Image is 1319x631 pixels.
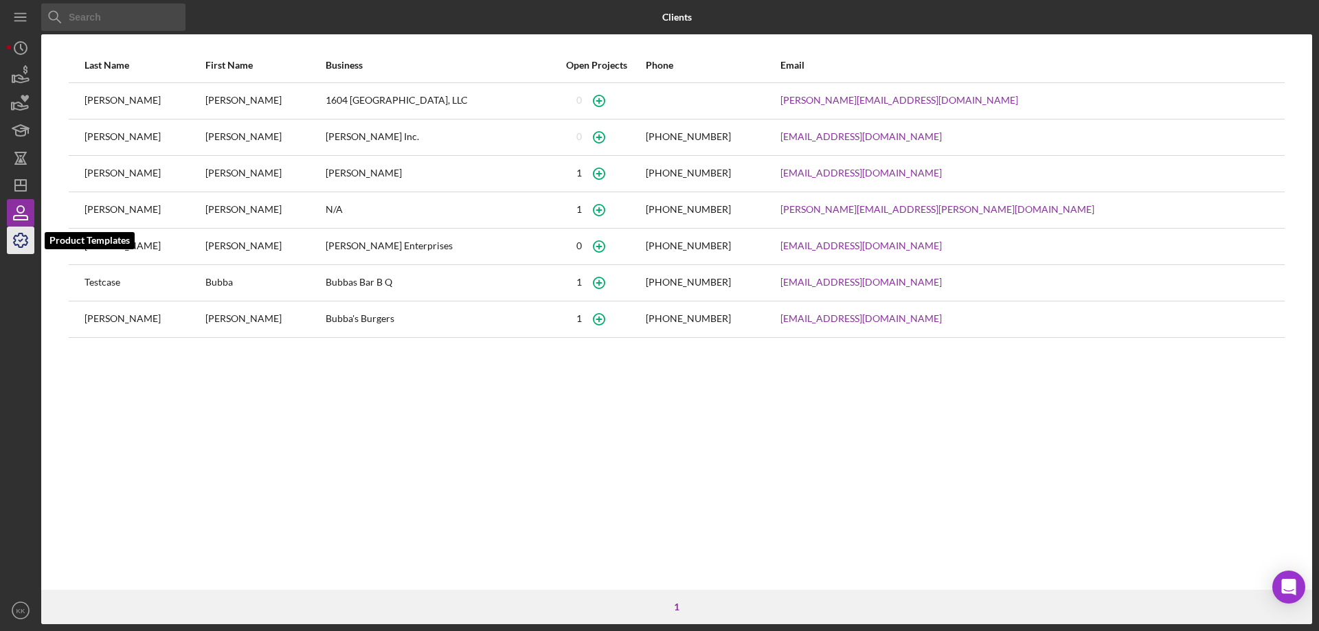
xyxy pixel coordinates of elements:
[576,95,582,106] div: 0
[326,120,548,154] div: [PERSON_NAME] Inc.
[667,601,686,612] div: 1
[84,60,204,71] div: Last Name
[780,95,1018,106] a: [PERSON_NAME][EMAIL_ADDRESS][DOMAIN_NAME]
[84,229,204,264] div: [PERSON_NAME]
[205,84,325,118] div: [PERSON_NAME]
[326,84,548,118] div: 1604 [GEOGRAPHIC_DATA], LLC
[84,157,204,191] div: [PERSON_NAME]
[646,313,731,324] div: [PHONE_NUMBER]
[780,168,942,179] a: [EMAIL_ADDRESS][DOMAIN_NAME]
[7,597,34,624] button: KK
[576,313,582,324] div: 1
[205,229,325,264] div: [PERSON_NAME]
[576,240,582,251] div: 0
[646,168,731,179] div: [PHONE_NUMBER]
[780,204,1094,215] a: [PERSON_NAME][EMAIL_ADDRESS][PERSON_NAME][DOMAIN_NAME]
[780,240,942,251] a: [EMAIL_ADDRESS][DOMAIN_NAME]
[84,193,204,227] div: [PERSON_NAME]
[576,131,582,142] div: 0
[1272,571,1305,604] div: Open Intercom Messenger
[84,302,204,336] div: [PERSON_NAME]
[205,302,325,336] div: [PERSON_NAME]
[576,168,582,179] div: 1
[205,157,325,191] div: [PERSON_NAME]
[326,302,548,336] div: Bubba's Burgers
[326,60,548,71] div: Business
[205,60,325,71] div: First Name
[205,193,325,227] div: [PERSON_NAME]
[16,607,25,615] text: KK
[576,277,582,288] div: 1
[646,240,731,251] div: [PHONE_NUMBER]
[780,131,942,142] a: [EMAIL_ADDRESS][DOMAIN_NAME]
[646,204,731,215] div: [PHONE_NUMBER]
[780,277,942,288] a: [EMAIL_ADDRESS][DOMAIN_NAME]
[205,120,325,154] div: [PERSON_NAME]
[576,204,582,215] div: 1
[326,266,548,300] div: Bubbas Bar B Q
[326,229,548,264] div: [PERSON_NAME] Enterprises
[646,131,731,142] div: [PHONE_NUMBER]
[646,60,779,71] div: Phone
[549,60,644,71] div: Open Projects
[84,84,204,118] div: [PERSON_NAME]
[662,12,692,23] b: Clients
[780,313,942,324] a: [EMAIL_ADDRESS][DOMAIN_NAME]
[326,157,548,191] div: [PERSON_NAME]
[84,266,204,300] div: Testcase
[326,193,548,227] div: N/A
[646,277,731,288] div: [PHONE_NUMBER]
[84,120,204,154] div: [PERSON_NAME]
[41,3,185,31] input: Search
[205,266,325,300] div: Bubba
[780,60,1269,71] div: Email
